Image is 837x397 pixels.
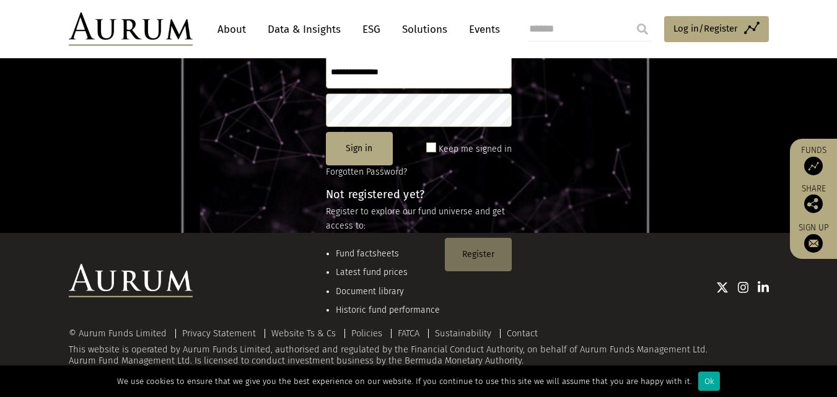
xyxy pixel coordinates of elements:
div: Share [796,185,831,213]
a: Funds [796,145,831,175]
span: Log in/Register [673,21,738,36]
div: Ok [698,372,720,391]
a: ESG [356,18,387,41]
a: Policies [351,328,382,339]
a: Contact [507,328,538,339]
a: Data & Insights [261,18,347,41]
a: Log in/Register [664,16,769,42]
img: Linkedin icon [758,281,769,294]
a: About [211,18,252,41]
button: Sign in [326,132,393,165]
a: Sustainability [435,328,491,339]
img: Aurum Logo [69,264,193,297]
img: Share this post [804,194,823,213]
div: © Aurum Funds Limited [69,329,173,338]
li: Fund factsheets [336,247,440,261]
div: This website is operated by Aurum Funds Limited, authorised and regulated by the Financial Conduc... [69,328,769,366]
a: Forgotten Password? [326,167,407,177]
a: Events [463,18,500,41]
p: Register to explore our fund universe and get access to: [326,205,512,233]
img: Instagram icon [738,281,749,294]
a: Website Ts & Cs [271,328,336,339]
h4: Not registered yet? [326,189,512,200]
a: Solutions [396,18,454,41]
button: Register [445,238,512,271]
label: Keep me signed in [439,142,512,157]
a: Privacy Statement [182,328,256,339]
a: FATCA [398,328,419,339]
input: Submit [630,17,655,41]
img: Twitter icon [716,281,729,294]
img: Sign up to our newsletter [804,234,823,253]
a: Sign up [796,222,831,253]
img: Access Funds [804,157,823,175]
img: Aurum [69,12,193,46]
